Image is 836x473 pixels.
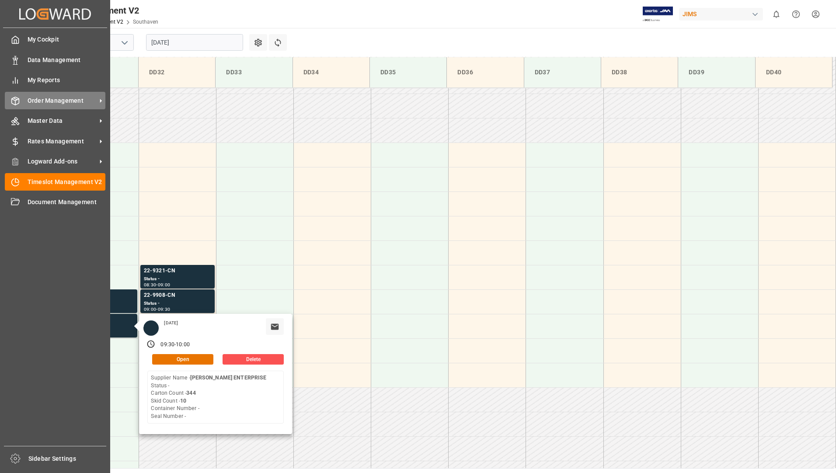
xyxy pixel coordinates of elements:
span: Master Data [28,116,97,125]
span: Sidebar Settings [28,454,107,463]
div: JIMS [679,8,763,21]
div: 09:00 [144,307,157,311]
a: Timeslot Management V2 [5,173,105,190]
span: Document Management [28,198,106,207]
div: Status - [144,275,211,283]
div: DD36 [454,64,516,80]
div: DD33 [223,64,285,80]
span: Data Management [28,56,106,65]
div: 09:30 [160,341,174,349]
div: - [174,341,176,349]
div: 22-9321-CN [144,267,211,275]
span: Timeslot Management V2 [28,177,106,187]
button: Delete [223,354,284,365]
button: show 0 new notifications [766,4,786,24]
div: - [156,307,157,311]
span: Rates Management [28,137,97,146]
div: 09:00 [158,283,171,287]
a: My Cockpit [5,31,105,48]
img: Exertis%20JAM%20-%20Email%20Logo.jpg_1722504956.jpg [643,7,673,22]
span: Logward Add-ons [28,157,97,166]
div: DD39 [685,64,748,80]
b: [PERSON_NAME] ENTERPRISE [190,375,266,381]
div: 09:30 [158,307,171,311]
div: DD34 [300,64,362,80]
div: Supplier Name - Status - Carton Count - Skid Count - Container Number - Seal Number - [151,374,266,420]
div: [DATE] [161,320,181,326]
div: Status - [144,300,211,307]
button: Open [152,354,213,365]
b: 10 [180,398,186,404]
b: 344 [186,390,195,396]
a: Data Management [5,51,105,68]
input: DD-MM-YYYY [146,34,243,51]
span: My Reports [28,76,106,85]
div: - [156,283,157,287]
div: 10:00 [176,341,190,349]
div: DD32 [146,64,208,80]
div: DD37 [531,64,594,80]
div: 08:30 [144,283,157,287]
button: JIMS [679,6,766,22]
div: 22-9908-CN [144,291,211,300]
a: My Reports [5,72,105,89]
button: open menu [118,36,131,49]
span: Order Management [28,96,97,105]
a: Document Management [5,194,105,211]
div: DD38 [608,64,671,80]
div: DD35 [377,64,439,80]
div: DD40 [763,64,825,80]
span: My Cockpit [28,35,106,44]
button: Help Center [786,4,806,24]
